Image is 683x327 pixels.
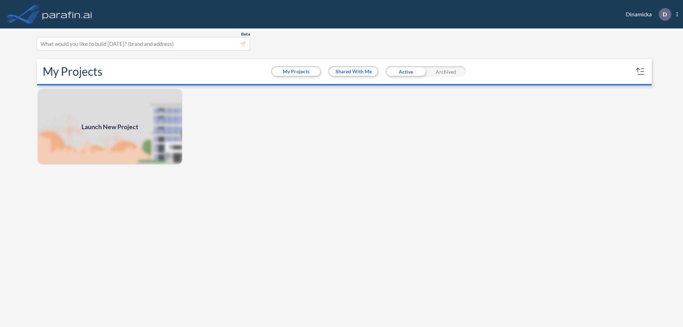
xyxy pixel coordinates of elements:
[635,66,646,77] button: sort
[41,7,94,21] img: logo
[37,88,183,165] a: Launch New Project
[663,11,667,17] p: D
[241,31,250,37] span: Beta
[81,122,138,132] span: Launch New Project
[426,66,466,77] div: Archived
[329,67,377,76] button: Shared With Me
[386,66,426,77] div: Active
[37,88,183,165] img: add
[43,65,102,78] h2: My Projects
[615,8,678,21] div: Dinamicka
[272,67,320,76] button: My Projects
